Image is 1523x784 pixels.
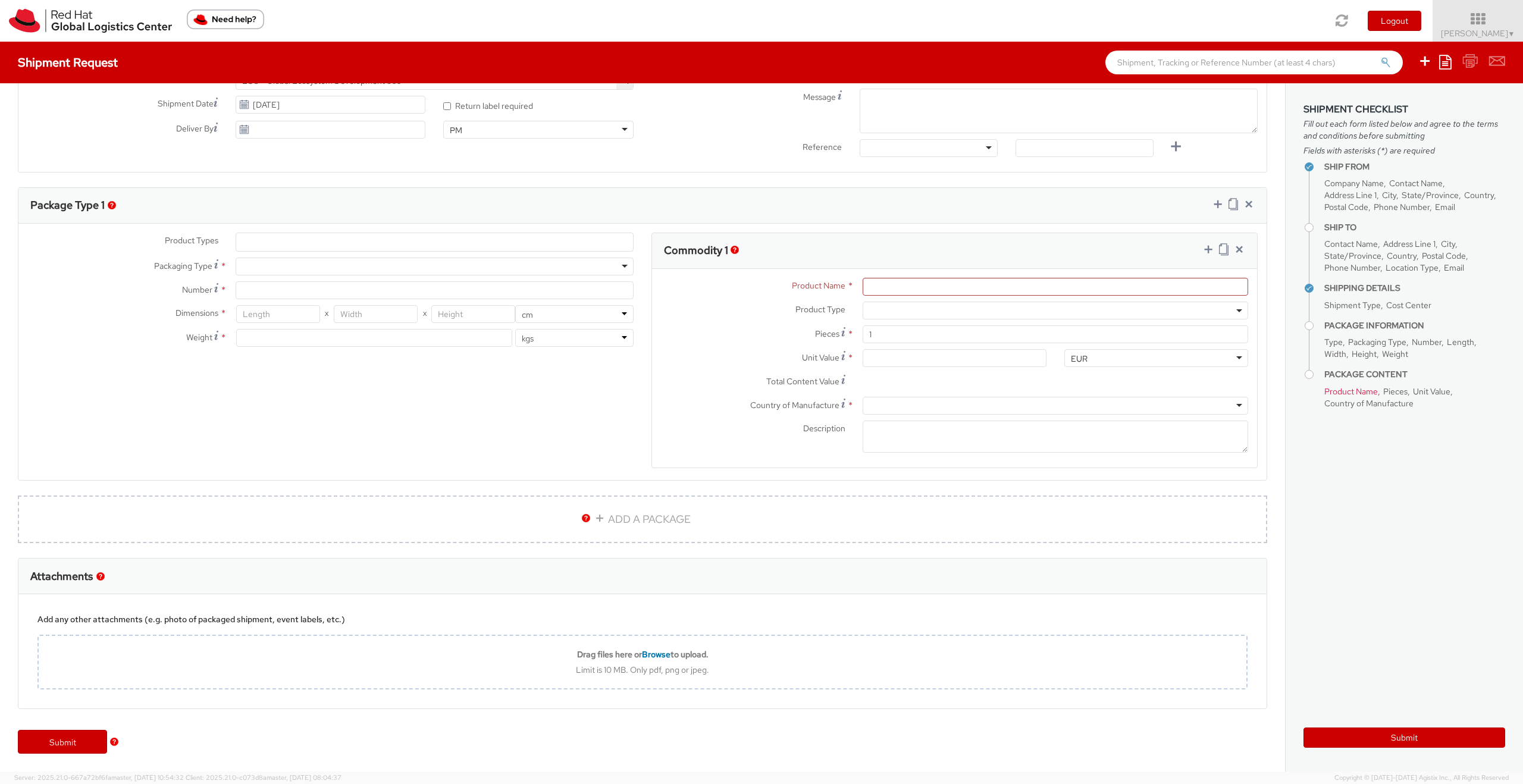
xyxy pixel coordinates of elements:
[30,570,93,582] h3: Attachments
[1324,349,1346,359] span: Width
[1071,353,1088,365] div: EUR
[1382,190,1396,200] span: City
[803,92,836,102] span: Message
[1303,104,1505,115] h3: Shipment Checklist
[182,284,212,295] span: Number
[1387,250,1417,261] span: Country
[1402,190,1459,200] span: State/Province
[443,98,535,112] label: Return label required
[1386,300,1431,311] span: Cost Center
[334,305,418,323] input: Width
[1324,162,1505,171] h4: Ship From
[1105,51,1403,74] input: Shipment, Tracking or Reference Number (at least 4 chars)
[1508,29,1515,39] span: ▼
[1324,250,1381,261] span: State/Province
[1324,239,1378,249] span: Contact Name
[176,308,218,318] span: Dimensions
[1386,262,1439,273] span: Location Type
[1441,28,1515,39] span: [PERSON_NAME]
[1444,262,1464,273] span: Email
[1374,202,1430,212] span: Phone Number
[418,305,431,323] span: X
[1324,202,1368,212] span: Postal Code
[1324,321,1505,330] h4: Package Information
[1368,11,1421,31] button: Logout
[642,649,670,660] span: Browse
[320,305,334,323] span: X
[664,244,728,256] h3: Commodity 1
[795,304,845,315] span: Product Type
[1348,337,1406,347] span: Packaging Type
[14,773,184,782] span: Server: 2025.21.0-667a72bf6fa
[1383,386,1408,397] span: Pieces
[1422,250,1466,261] span: Postal Code
[1435,202,1455,212] span: Email
[750,400,839,410] span: Country of Manufacture
[1413,386,1450,397] span: Unit Value
[803,423,845,434] span: Description
[1383,239,1436,249] span: Address Line 1
[1324,398,1414,409] span: Country of Manufacture
[815,328,839,339] span: Pieces
[431,305,515,323] input: Height
[1324,284,1505,293] h4: Shipping Details
[1324,386,1378,397] span: Product Name
[1324,262,1380,273] span: Phone Number
[803,142,842,152] span: Reference
[792,280,845,291] span: Product Name
[1324,337,1343,347] span: Type
[236,305,320,323] input: Length
[1464,190,1494,200] span: Country
[1382,349,1408,359] span: Weight
[30,199,105,211] h3: Package Type 1
[577,649,709,660] b: Drag files here or to upload.
[154,261,212,271] span: Packaging Type
[1447,337,1474,347] span: Length
[1324,300,1381,311] span: Shipment Type
[18,56,118,69] h4: Shipment Request
[18,730,107,754] a: Submit
[158,98,214,110] span: Shipment Date
[186,332,212,343] span: Weight
[1412,337,1441,347] span: Number
[1389,178,1443,189] span: Contact Name
[802,352,839,363] span: Unit Value
[1324,190,1377,200] span: Address Line 1
[1334,773,1509,783] span: Copyright © [DATE]-[DATE] Agistix Inc., All Rights Reserved
[1303,145,1505,156] span: Fields with asterisks (*) are required
[37,613,1248,625] div: Add any other attachments (e.g. photo of packaged shipment, event labels, etc.)
[267,773,341,782] span: master, [DATE] 08:04:37
[1324,178,1384,189] span: Company Name
[187,10,264,29] button: Need help?
[176,123,214,135] span: Deliver By
[1303,727,1505,748] button: Submit
[1324,223,1505,232] h4: Ship To
[1352,349,1377,359] span: Height
[450,124,462,136] div: PM
[186,773,341,782] span: Client: 2025.21.0-c073d8a
[165,235,218,246] span: Product Types
[39,664,1246,675] div: Limit is 10 MB. Only pdf, png or jpeg.
[766,376,839,387] span: Total Content Value
[9,9,172,33] img: rh-logistics-00dfa346123c4ec078e1.svg
[1303,118,1505,142] span: Fill out each form listed below and agree to the terms and conditions before submitting
[111,773,184,782] span: master, [DATE] 10:54:32
[443,102,451,110] input: Return label required
[1324,370,1505,379] h4: Package Content
[18,496,1267,543] a: ADD A PACKAGE
[1441,239,1455,249] span: City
